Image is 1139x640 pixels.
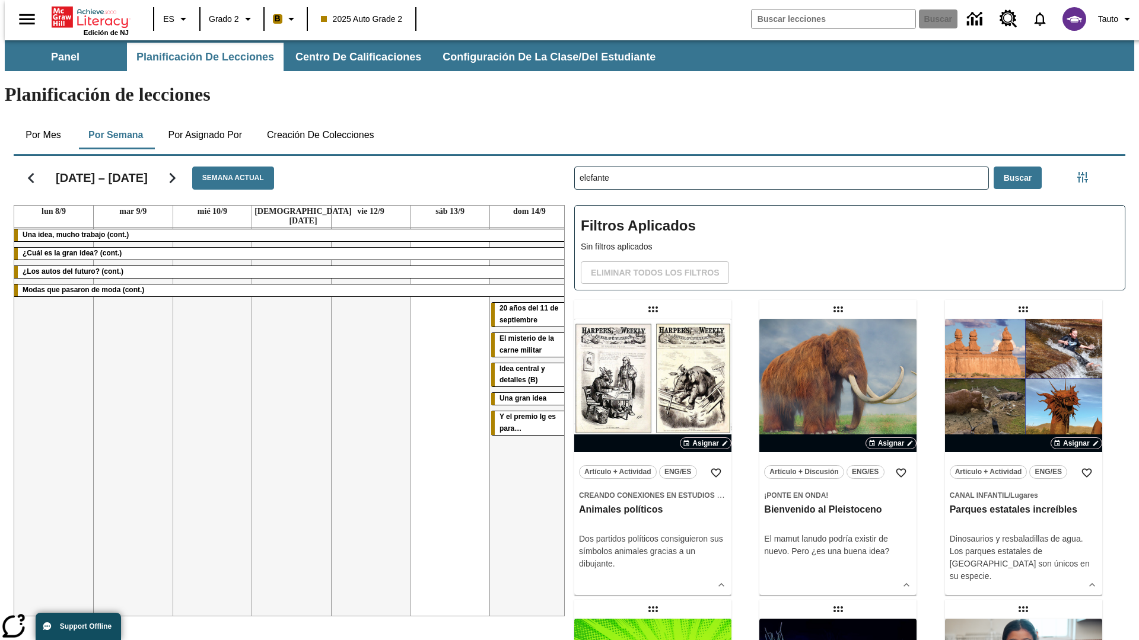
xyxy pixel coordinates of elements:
[945,319,1102,595] div: lesson details
[491,363,568,387] div: Idea central y detalles (B)
[1014,600,1033,619] div: Lección arrastrable: La dulce historia de las galletas
[1035,466,1062,478] span: ENG/ES
[257,121,384,149] button: Creación de colecciones
[321,13,403,25] span: 2025 Auto Grade 2
[994,167,1042,190] button: Buscar
[847,465,885,479] button: ENG/ES
[84,29,129,36] span: Edición de NJ
[158,8,196,30] button: Lenguaje: ES, Selecciona un idioma
[23,286,144,294] span: Modas que pasaron de moda (cont.)
[499,394,546,402] span: Una gran idea
[1083,576,1101,594] button: Ver más
[1063,438,1090,449] span: Asignar
[192,167,274,190] button: Semana actual
[752,9,915,28] input: Buscar campo
[866,437,917,449] button: Asignar Elegir fechas
[574,205,1125,290] div: Filtros Aplicados
[355,206,387,217] a: 12 de septiembre de 2025
[6,43,125,71] button: Panel
[579,465,657,479] button: Artículo + Actividad
[195,206,230,217] a: 10 de septiembre de 2025
[39,206,68,217] a: 8 de septiembre de 2025
[579,533,727,570] div: Dos partidos políticos consiguieron sus símbolos animales gracias a un dibujante.
[163,13,174,25] span: ES
[5,84,1134,105] h1: Planificación de lecciones
[499,304,558,324] span: 20 años del 11 de septiembre
[764,504,912,516] h3: Bienvenido al Pleistoceno
[252,206,354,227] a: 11 de septiembre de 2025
[14,284,569,296] div: Modas que pasaron de moda (cont.)
[268,8,303,30] button: Boost El color de la clase es anaranjado claro. Cambiar el color de la clase.
[433,43,665,71] button: Configuración de la clase/del estudiante
[659,465,697,479] button: ENG/ES
[5,40,1134,71] div: Subbarra de navegación
[491,411,568,435] div: Y el premio Ig es para…
[491,333,568,357] div: El misterio de la carne militar
[575,167,988,189] input: Buscar lecciones
[692,438,719,449] span: Asignar
[644,300,663,319] div: Lección arrastrable: Animales políticos
[574,319,731,595] div: lesson details
[1014,300,1033,319] div: Lección arrastrable: Parques estatales increíbles
[433,206,467,217] a: 13 de septiembre de 2025
[759,319,917,595] div: lesson details
[117,206,149,217] a: 9 de septiembre de 2025
[60,622,112,631] span: Support Offline
[157,163,187,193] button: Seguir
[584,466,651,478] span: Artículo + Actividad
[829,300,848,319] div: Lección arrastrable: Bienvenido al Pleistoceno
[1093,8,1139,30] button: Perfil/Configuración
[56,171,148,185] h2: [DATE] – [DATE]
[1055,4,1093,34] button: Escoja un nuevo avatar
[23,249,122,257] span: ¿Cuál es la gran idea? (cont.)
[764,533,912,558] div: El mamut lanudo podría existir de nuevo. Pero ¿es una buena idea?
[14,121,73,149] button: Por mes
[581,241,1119,253] p: Sin filtros aplicados
[1010,491,1038,500] span: Lugares
[992,3,1025,35] a: Centro de recursos, Se abrirá en una pestaña nueva.
[52,5,129,29] a: Portada
[1008,491,1010,500] span: /
[1071,165,1095,189] button: Menú lateral de filtros
[950,491,1008,500] span: Canal Infantil
[852,466,879,478] span: ENG/ES
[16,163,46,193] button: Regresar
[950,489,1097,501] span: Tema: Canal Infantil/Lugares
[579,489,727,501] span: Tema: Creando conexiones en Estudios Sociales/Historia de Estados Unidos I
[52,4,129,36] div: Portada
[14,248,569,260] div: ¿Cuál es la gran idea? (cont.)
[579,504,727,516] h3: Animales políticos
[950,504,1097,516] h3: Parques estatales increíbles
[209,13,239,25] span: Grado 2
[14,266,569,278] div: ¿Los autos del futuro? (cont.)
[878,438,905,449] span: Asignar
[1025,4,1055,34] a: Notificaciones
[579,491,753,500] span: Creando conexiones en Estudios Sociales
[499,334,554,354] span: El misterio de la carne militar
[511,206,548,217] a: 14 de septiembre de 2025
[127,43,284,71] button: Planificación de lecciones
[499,412,556,433] span: Y el premio Ig es para…
[1051,437,1102,449] button: Asignar Elegir fechas
[5,43,666,71] div: Subbarra de navegación
[680,437,731,449] button: Asignar Elegir fechas
[950,533,1097,583] div: Dinosaurios y resbaladillas de agua. Los parques estatales de [GEOGRAPHIC_DATA] son únicos en su ...
[36,613,121,640] button: Support Offline
[158,121,252,149] button: Por asignado por
[950,465,1027,479] button: Artículo + Actividad
[764,491,828,500] span: ¡Ponte en onda!
[581,212,1119,241] h2: Filtros Aplicados
[275,11,281,26] span: B
[1098,13,1118,25] span: Tauto
[23,267,123,276] span: ¿Los autos del futuro? (cont.)
[286,43,431,71] button: Centro de calificaciones
[491,303,568,327] div: 20 años del 11 de septiembre
[890,462,912,484] button: Añadir a mis Favoritas
[204,8,260,30] button: Grado: Grado 2, Elige un grado
[705,462,727,484] button: Añadir a mis Favoritas
[664,466,691,478] span: ENG/ES
[499,364,545,385] span: Idea central y detalles (B)
[1029,465,1067,479] button: ENG/ES
[769,466,838,478] span: Artículo + Discusión
[491,393,568,405] div: Una gran idea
